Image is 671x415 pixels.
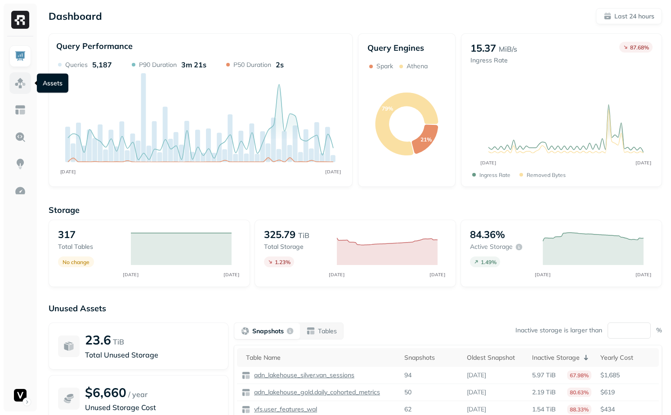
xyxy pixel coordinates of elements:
div: Yearly Cost [600,353,654,362]
tspan: [DATE] [636,160,652,165]
img: Asset Explorer [14,104,26,116]
p: 2.19 TiB [532,388,556,397]
img: Assets [14,77,26,89]
p: Active storage [470,243,513,251]
p: 62 [404,405,412,414]
p: 325.79 [264,228,295,241]
p: Query Performance [56,41,133,51]
div: Table Name [246,353,395,362]
p: 3m 21s [181,60,206,69]
p: Unused Assets [49,303,662,313]
p: 67.98% [567,371,591,380]
p: Inactive storage is larger than [515,326,602,335]
p: 88.33% [567,405,591,414]
p: 1.49 % [481,259,497,265]
p: Total tables [58,243,122,251]
a: adn_lakehouse_silver.van_sessions [251,371,354,380]
p: 1.23 % [275,259,291,265]
p: 15.37 [470,42,496,54]
p: No change [63,259,89,265]
p: TiB [298,230,309,241]
img: Query Explorer [14,131,26,143]
p: Total storage [264,243,328,251]
p: [DATE] [467,405,486,414]
p: 1.54 TiB [532,405,556,414]
div: Assets [37,74,68,93]
p: vfs.user_features_wal [252,405,317,414]
p: 94 [404,371,412,380]
tspan: [DATE] [60,169,76,175]
tspan: [DATE] [123,272,139,277]
p: [DATE] [467,371,486,380]
p: Last 24 hours [614,12,654,21]
img: Optimization [14,185,26,197]
p: Spark [376,62,393,71]
p: 5,187 [92,60,112,69]
p: 50 [404,388,412,397]
p: P50 Duration [233,61,271,69]
p: Tables [318,327,337,336]
tspan: [DATE] [329,272,345,277]
p: $619 [600,388,654,397]
p: 2s [276,60,284,69]
p: adn_lakehouse_silver.van_sessions [252,371,354,380]
img: table [242,405,251,414]
img: Insights [14,158,26,170]
img: Dashboard [14,50,26,62]
p: / year [128,389,148,400]
img: Ryft [11,11,29,29]
p: Ingress Rate [479,172,510,178]
tspan: [DATE] [636,272,652,277]
p: Athena [407,62,428,71]
tspan: [DATE] [224,272,240,277]
img: table [242,388,251,397]
p: 5.97 TiB [532,371,556,380]
p: Snapshots [252,327,284,336]
p: Query Engines [367,43,446,53]
tspan: [DATE] [535,272,551,277]
tspan: [DATE] [325,169,341,175]
p: Removed bytes [527,172,566,178]
p: 317 [58,228,76,241]
p: $1,685 [600,371,654,380]
p: adn_lakehouse_gold.daily_cohorted_metrics [252,388,380,397]
button: Last 24 hours [596,8,662,24]
p: 84.36% [470,228,505,241]
a: vfs.user_features_wal [251,405,317,414]
p: MiB/s [499,44,517,54]
img: Voodoo [14,389,27,402]
p: $434 [600,405,654,414]
p: [DATE] [467,388,486,397]
p: Storage [49,205,662,215]
p: 80.63% [567,388,591,397]
tspan: [DATE] [481,160,497,165]
p: 87.68 % [630,44,649,51]
a: adn_lakehouse_gold.daily_cohorted_metrics [251,388,380,397]
div: Oldest Snapshot [467,353,523,362]
img: table [242,371,251,380]
tspan: [DATE] [430,272,446,277]
p: $6,660 [85,384,126,400]
p: Dashboard [49,10,102,22]
p: Inactive Storage [532,353,580,362]
p: Ingress Rate [470,56,517,65]
text: 79% [382,105,393,112]
p: Total Unused Storage [85,349,219,360]
div: Snapshots [404,353,458,362]
p: P90 Duration [139,61,177,69]
p: Unused Storage Cost [85,402,219,413]
p: TiB [113,336,124,347]
text: 21% [420,136,432,143]
p: % [656,326,662,335]
p: 23.6 [85,332,111,348]
p: Queries [65,61,88,69]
